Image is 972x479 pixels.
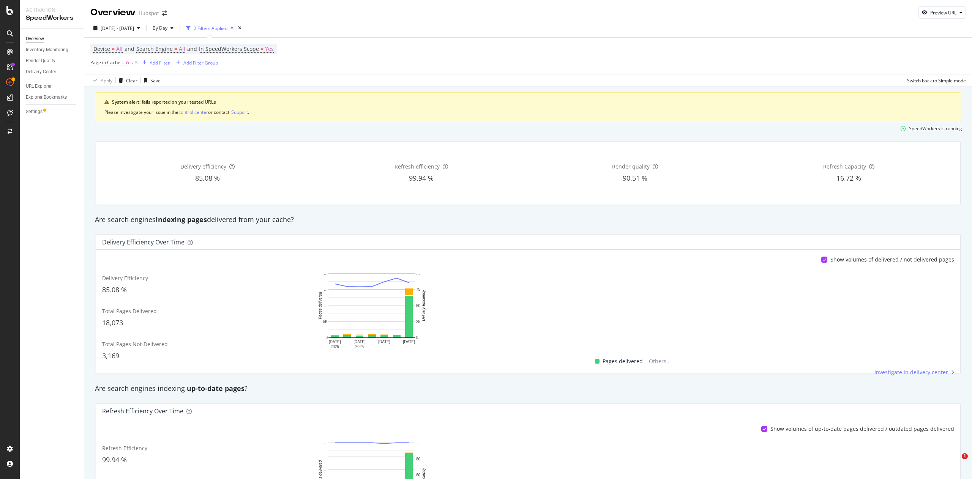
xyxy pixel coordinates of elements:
span: All [116,44,123,54]
div: Settings [26,108,43,116]
div: Add Filter Group [183,60,218,66]
span: Refresh Efficiency [102,444,147,452]
div: Please investigate your issue in the or contact . [104,109,952,116]
div: Refresh Efficiency over time [102,407,183,415]
a: Explorer Bookmarks [26,93,79,101]
div: Overview [26,35,44,43]
iframe: Intercom live chat [946,453,964,471]
span: 1 [962,453,968,459]
span: 18,073 [102,318,123,327]
span: Search Engine [136,45,173,52]
button: Add Filter [139,58,170,67]
text: 0 [325,336,328,340]
button: Switch back to Simple mode [904,74,966,87]
span: 99.94 % [409,173,434,183]
span: = [112,45,115,52]
span: Pages delivered [603,357,643,366]
button: Support [231,109,248,116]
text: 75 [416,288,421,292]
div: Switch back to Simple mode [907,77,966,84]
div: System alert: fails reported on your tested URLs [112,99,952,106]
div: Explorer Bookmarks [26,93,67,101]
div: Hubspot [139,9,159,17]
span: 16.72 % [836,173,861,183]
span: Investigate in delivery center [874,369,948,376]
span: = [260,45,264,52]
div: warning banner [95,92,961,122]
div: Save [150,77,161,84]
text: … [324,288,328,292]
div: control center [178,109,208,115]
button: Add Filter Group [173,58,218,67]
span: Page in Cache [90,59,120,66]
svg: A chart. [317,269,426,350]
a: URL Explorer [26,82,79,90]
a: Inventory Monitoring [26,46,79,54]
div: Are search engines indexing ? [91,384,965,394]
text: [DATE] [378,340,390,344]
text: … [324,304,328,308]
span: 85.08 % [102,285,127,294]
a: Delivery Center [26,68,79,76]
div: 2 Filters Applied [194,25,227,32]
span: 3,169 [102,351,119,360]
a: Render Quality [26,57,79,65]
span: Device [93,45,110,52]
div: Preview URL [930,9,956,16]
a: Investigate in delivery center [874,369,954,376]
span: Yes [125,57,133,68]
span: = [121,59,124,66]
div: Support [231,109,248,115]
div: SpeedWorkers is running [909,125,962,132]
div: Overview [90,6,136,19]
button: [DATE] - [DATE] [90,22,143,34]
div: Delivery Efficiency over time [102,238,185,246]
text: Delivery Efficiency [421,290,426,321]
div: Show volumes of delivered / not delivered pages [830,256,954,263]
text: 0 [416,336,418,340]
text: 25 [416,320,421,324]
span: and [125,45,134,52]
text: Pages delivered [318,292,322,319]
text: 2025 [355,345,364,349]
button: control center [178,109,208,116]
div: Delivery Center [26,68,56,76]
span: Refresh Capacity [823,163,866,170]
text: … [416,271,420,276]
div: Render Quality [26,57,55,65]
div: arrow-right-arrow-left [162,11,167,16]
span: Delivery efficiency [180,163,226,170]
text: … [324,271,328,276]
button: Save [141,74,161,87]
div: Show volumes of up-to-date pages delivered / outdated pages delivered [770,425,954,433]
span: Refresh efficiency [394,163,440,170]
span: [DATE] - [DATE] [101,25,134,32]
text: 5K [323,320,328,324]
text: 60 [416,473,421,477]
span: 99.94 % [102,455,127,464]
text: 80 [416,457,421,461]
div: SpeedWorkers [26,14,78,22]
div: Add Filter [150,60,170,66]
span: 85.08 % [195,173,220,183]
button: By Day [150,22,177,34]
text: … [416,441,420,445]
span: Others... [646,357,674,366]
div: Activation [26,6,78,14]
span: All [179,44,185,54]
span: By Day [150,25,167,31]
div: URL Explorer [26,82,52,90]
span: In SpeedWorkers Scope [199,45,259,52]
a: Overview [26,35,79,43]
button: Clear [116,74,137,87]
text: 50 [416,304,421,308]
span: = [174,45,177,52]
strong: up-to-date pages [187,384,245,393]
text: [DATE] [403,340,415,344]
text: … [324,468,328,472]
div: Apply [101,77,112,84]
button: 2 Filters Applied [183,22,237,34]
span: Delivery Efficiency [102,274,148,282]
span: Yes [265,44,274,54]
